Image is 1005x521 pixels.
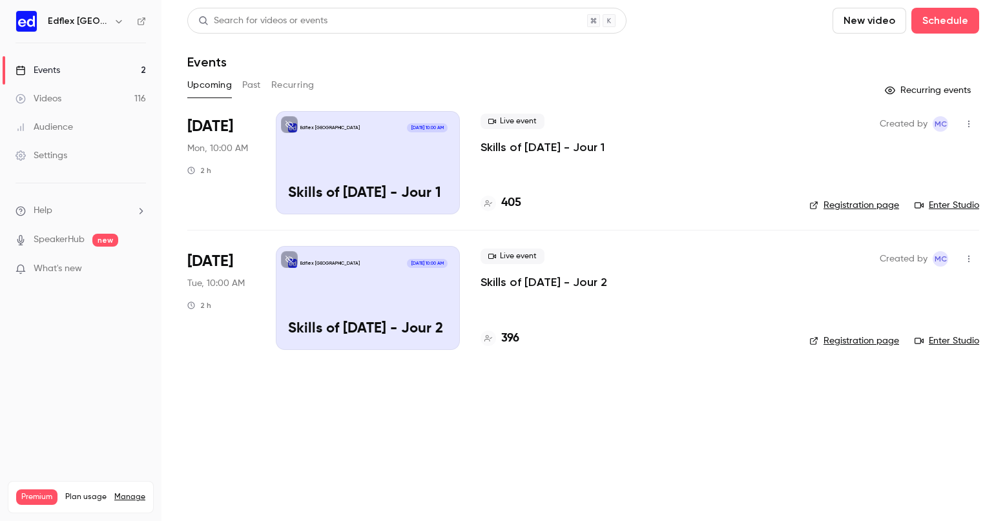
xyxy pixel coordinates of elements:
p: Edflex [GEOGRAPHIC_DATA] [300,125,360,131]
span: Live event [481,249,544,264]
span: Plan usage [65,492,107,502]
a: Registration page [809,199,899,212]
iframe: Noticeable Trigger [130,263,146,275]
span: Tue, 10:00 AM [187,277,245,290]
img: Edflex France [16,11,37,32]
li: help-dropdown-opener [16,204,146,218]
div: 2 h [187,300,211,311]
button: Schedule [911,8,979,34]
h1: Events [187,54,227,70]
a: SpeakerHub [34,233,85,247]
span: Mon, 10:00 AM [187,142,248,155]
a: Enter Studio [915,334,979,347]
h4: 396 [501,330,519,347]
a: Registration page [809,334,899,347]
button: Past [242,75,261,96]
span: MC [935,251,947,267]
div: Sep 22 Mon, 10:00 AM (Europe/Berlin) [187,111,255,214]
span: Live event [481,114,544,129]
a: 405 [481,194,521,212]
p: Skills of [DATE] - Jour 1 [288,185,448,202]
a: Skills of Tomorrow - Jour 2Edflex [GEOGRAPHIC_DATA][DATE] 10:00 AMSkills of [DATE] - Jour 2 [276,246,460,349]
a: 396 [481,330,519,347]
span: Premium [16,489,57,505]
div: Search for videos or events [198,14,327,28]
span: [DATE] [187,116,233,137]
h4: 405 [501,194,521,212]
span: new [92,234,118,247]
button: Recurring [271,75,315,96]
a: Skills of [DATE] - Jour 1 [481,139,605,155]
div: Audience [16,121,73,134]
a: Skills of Tomorrow - Jour 1Edflex [GEOGRAPHIC_DATA][DATE] 10:00 AMSkills of [DATE] - Jour 1 [276,111,460,214]
a: Manage [114,492,145,502]
span: [DATE] 10:00 AM [407,123,447,132]
div: Events [16,64,60,77]
button: New video [833,8,906,34]
div: Settings [16,149,67,162]
span: Created by [880,251,927,267]
span: Manon Cousin [933,116,948,132]
h6: Edflex [GEOGRAPHIC_DATA] [48,15,109,28]
span: [DATE] [187,251,233,272]
span: MC [935,116,947,132]
div: 2 h [187,165,211,176]
span: Help [34,204,52,218]
span: Created by [880,116,927,132]
div: Videos [16,92,61,105]
div: Sep 23 Tue, 10:00 AM (Europe/Berlin) [187,246,255,349]
a: Skills of [DATE] - Jour 2 [481,274,607,290]
button: Recurring events [879,80,979,101]
button: Upcoming [187,75,232,96]
span: [DATE] 10:00 AM [407,259,447,268]
span: What's new [34,262,82,276]
a: Enter Studio [915,199,979,212]
p: Edflex [GEOGRAPHIC_DATA] [300,260,360,267]
p: Skills of [DATE] - Jour 2 [288,321,448,338]
span: Manon Cousin [933,251,948,267]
